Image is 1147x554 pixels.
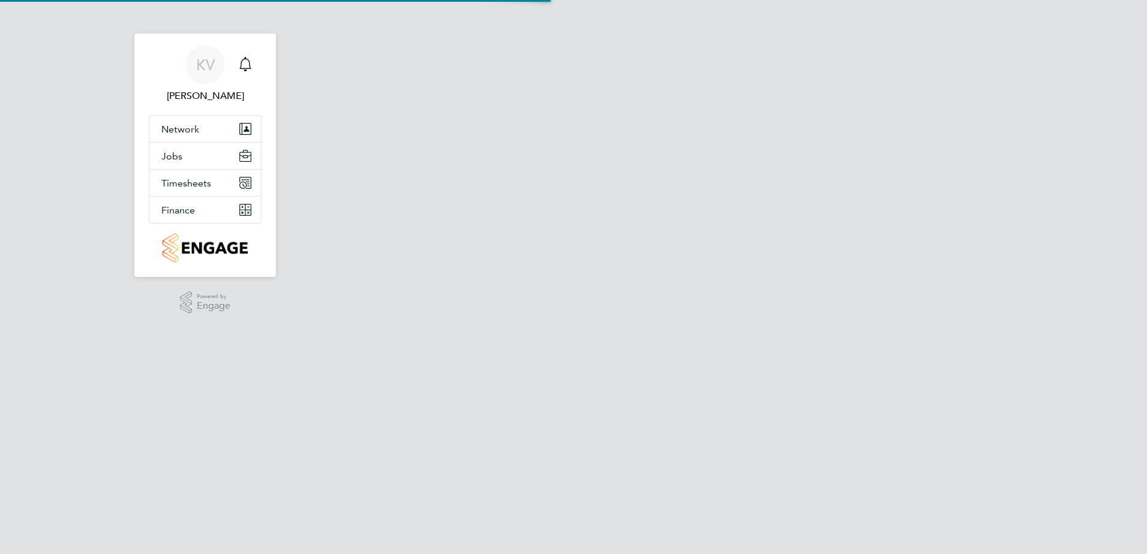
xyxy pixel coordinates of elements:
span: KV [196,57,215,73]
a: KV[PERSON_NAME] [149,46,262,103]
span: Finance [161,204,195,216]
nav: Main navigation [134,34,276,277]
button: Timesheets [149,170,261,196]
a: Go to home page [149,233,262,263]
button: Network [149,116,261,142]
button: Jobs [149,143,261,169]
span: Jobs [161,150,182,162]
span: Timesheets [161,177,211,189]
span: Powered by [197,291,230,302]
span: Network [161,124,199,135]
span: Kyle Vause [149,89,262,103]
button: Finance [149,197,261,223]
span: Engage [197,301,230,311]
a: Powered byEngage [180,291,231,314]
img: countryside-properties-logo-retina.png [163,233,247,263]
